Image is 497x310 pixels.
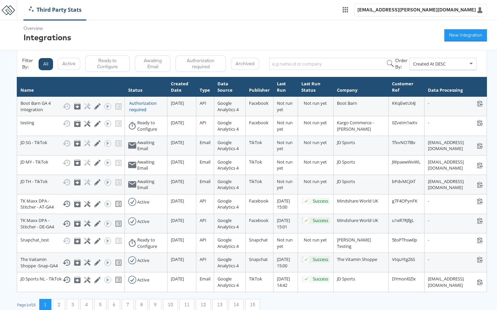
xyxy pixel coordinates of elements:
[337,256,377,262] span: The Vitamin Shoppe
[337,178,355,184] span: JD Sports
[249,256,268,262] span: Snapchat
[392,120,417,126] span: 0ZveIm1wXv
[20,198,121,210] div: TK Maxx DPA - Stitcher - AT-GA4
[137,237,164,249] div: Ready to Configure
[114,200,122,208] svg: View missing tracking codes
[20,120,121,128] div: testing
[20,217,121,230] div: TK Maxx DPA - Stitcher - DE-GA4
[137,277,149,283] div: Active
[24,6,87,14] a: Third Party Stats
[337,276,355,282] span: JD Sports
[200,139,210,145] span: Email
[200,178,210,184] span: Email
[428,237,483,243] div: -
[246,77,274,97] th: Publisher
[137,199,149,205] div: Active
[304,120,330,126] div: Not run yet
[428,178,483,191] div: [EMAIL_ADDRESS][DOMAIN_NAME]
[137,159,164,171] div: Awaiting Email
[277,256,290,269] span: [DATE] 15:00
[337,100,357,106] span: Boot Barn
[196,77,214,97] th: Type
[23,32,71,43] div: Integrations
[171,159,184,165] span: [DATE]
[274,77,298,97] th: Last Run
[304,178,330,185] div: Not run yet
[249,178,262,184] span: TikTok
[337,237,371,249] span: [PERSON_NAME] Testing
[217,178,239,191] span: Google Analytics 4
[137,120,164,132] div: Ready to Configure
[200,100,206,106] span: API
[392,256,415,262] span: VtquYtgZ6S
[167,77,196,97] th: Created Date
[20,100,121,113] div: Boot Barn GA 4 Integration
[217,276,239,288] span: Google Analytics 4
[217,217,239,230] span: Google Analytics 4
[176,55,226,72] button: Authorization required
[337,159,355,165] span: JD Sports
[249,100,268,106] span: Facebook
[217,159,239,171] span: Google Analytics 4
[200,198,206,204] span: API
[392,276,416,282] span: DYmonl0Zlx
[277,217,290,230] span: [DATE] 15:01
[200,256,206,262] span: API
[114,259,122,267] svg: View missing tracking codes
[392,217,414,223] span: u1eR7RJfgL
[277,159,293,171] span: Not run yet
[277,120,293,132] span: Not run yet
[304,100,330,106] div: Not run yet
[277,139,293,152] span: Not run yet
[171,198,184,204] span: [DATE]
[277,178,293,191] span: Not run yet
[20,237,121,245] div: Snapchat_test
[392,198,417,204] span: g7F4OPynFK
[20,276,121,284] div: JD Sports NL - TikTok
[214,77,246,97] th: Data Source
[20,178,121,186] div: JD TH - TikTok
[277,100,293,113] span: Not run yet
[200,217,206,223] span: API
[217,100,239,113] span: Google Analytics 4
[22,57,38,70] div: Filter By:
[337,217,378,223] span: Mindshare World UK
[313,217,328,224] div: Success
[171,139,184,145] span: [DATE]
[444,29,487,41] button: New Integration
[58,58,80,70] button: Active
[217,198,239,210] span: Google Analytics 4
[200,120,206,126] span: API
[200,159,210,165] span: Email
[23,25,71,32] div: Overview
[137,257,149,264] div: Active
[171,256,184,262] span: [DATE]
[249,159,262,165] span: TikTok
[395,57,409,70] div: Order By:
[217,256,239,269] span: Google Analytics 4
[428,139,483,152] div: [EMAIL_ADDRESS][DOMAIN_NAME]
[425,77,487,97] th: Data Processing
[171,217,184,223] span: [DATE]
[20,256,121,269] div: The Vaitamin Shoppe -Snap-GA4
[249,139,262,145] span: TikTok
[39,58,53,70] button: All
[20,139,121,147] div: JD SG - TikTok
[428,217,483,224] div: -
[231,58,259,70] button: Archived
[114,220,122,228] svg: View missing tracking codes
[428,276,483,288] div: [EMAIL_ADDRESS][DOMAIN_NAME]
[171,178,184,184] span: [DATE]
[428,120,483,126] div: -
[137,178,164,191] div: Awaiting Email
[277,237,293,249] span: Not run yet
[334,77,389,97] th: Company
[249,217,268,223] span: Facebook
[249,120,268,126] span: Facebook
[171,276,184,282] span: [DATE]
[428,256,483,263] div: -
[171,100,184,106] span: [DATE]
[125,77,167,97] th: Status
[217,139,239,152] span: Google Analytics 4
[171,237,184,243] span: [DATE]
